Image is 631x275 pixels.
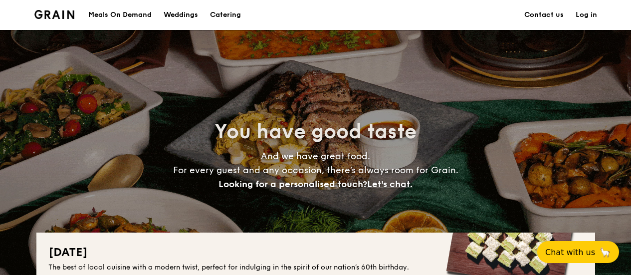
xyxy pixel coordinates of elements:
h2: [DATE] [48,245,583,261]
a: Logotype [34,10,75,19]
span: And we have great food. For every guest and any occasion, there’s always room for Grain. [173,151,458,190]
span: Looking for a personalised touch? [218,179,367,190]
span: Chat with us [545,248,595,257]
span: You have good taste [214,120,417,144]
button: Chat with us🦙 [537,241,619,263]
span: 🦙 [599,247,611,258]
img: Grain [34,10,75,19]
div: The best of local cuisine with a modern twist, perfect for indulging in the spirit of our nation’... [48,263,583,273]
span: Let's chat. [367,179,413,190]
